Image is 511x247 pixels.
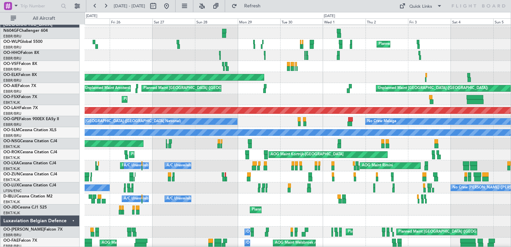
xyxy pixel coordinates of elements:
[3,188,22,193] a: LFSN/ENC
[3,56,21,61] a: EBBR/BRU
[271,150,343,160] div: AOG Maint Kortrijk-[GEOGRAPHIC_DATA]
[3,40,20,44] span: OO-WLP
[69,116,181,127] div: No Crew [GEOGRAPHIC_DATA] ([GEOGRAPHIC_DATA] National)
[228,1,269,11] button: Refresh
[3,161,56,165] a: OO-LXACessna Citation CJ4
[3,51,21,55] span: OO-HHO
[3,239,37,243] a: OO-FAEFalcon 7X
[378,83,488,93] div: Unplanned Maint [GEOGRAPHIC_DATA] ([GEOGRAPHIC_DATA])
[3,228,63,232] a: OO-[PERSON_NAME]Falcon 7X
[3,128,57,132] a: OO-SLMCessna Citation XLS
[246,227,292,237] div: Owner Melsbroek Air Base
[3,73,37,77] a: OO-ELKFalcon 8X
[252,205,330,215] div: Planned Maint Kortrijk-[GEOGRAPHIC_DATA]
[167,194,273,204] div: A/C Unavailable [GEOGRAPHIC_DATA]-[GEOGRAPHIC_DATA]
[3,34,21,39] a: EBBR/BRU
[3,62,37,66] a: OO-VSFFalcon 8X
[3,150,57,154] a: OO-ROKCessna Citation CJ4
[3,78,21,83] a: EBBR/BRU
[3,239,19,243] span: OO-FAE
[451,18,493,24] div: Sat 4
[3,67,21,72] a: EBBR/BRU
[367,116,396,127] div: No Crew Malaga
[409,3,432,10] div: Quick Links
[3,89,21,94] a: EBBR/BRU
[3,40,42,44] a: OO-WLPGlobal 5500
[323,18,365,24] div: Wed 1
[3,172,57,176] a: OO-ZUNCessna Citation CJ4
[3,150,20,154] span: OO-ROK
[20,1,59,11] input: Trip Number
[3,205,47,210] a: OO-JIDCessna CJ1 525
[396,1,445,11] button: Quick Links
[3,84,18,88] span: OO-AIE
[379,39,427,49] div: Planned Maint Milan (Linate)
[124,194,248,204] div: A/C Unavailable [GEOGRAPHIC_DATA] ([GEOGRAPHIC_DATA] National)
[7,13,73,24] button: All Aircraft
[362,161,393,171] div: AOG Maint Rimini
[348,227,469,237] div: Planned Maint [GEOGRAPHIC_DATA] ([GEOGRAPHIC_DATA] National)
[3,172,20,176] span: OO-ZUN
[238,18,280,24] div: Mon 29
[3,205,17,210] span: OO-JID
[3,166,20,171] a: EBKT/KJK
[86,13,97,19] div: [DATE]
[3,111,21,116] a: EBBR/BRU
[3,106,38,110] a: OO-LAHFalcon 7X
[3,117,59,121] a: OO-GPEFalcon 900EX EASy II
[3,139,57,143] a: OO-NSGCessna Citation CJ4
[324,13,335,19] div: [DATE]
[3,122,21,127] a: EBBR/BRU
[114,3,145,9] span: [DATE] - [DATE]
[3,73,18,77] span: OO-ELK
[366,18,408,24] div: Thu 2
[3,144,20,149] a: EBKT/KJK
[3,45,21,50] a: EBBR/BRU
[3,183,19,187] span: OO-LUX
[3,95,19,99] span: OO-FSX
[3,194,16,198] span: D-IBLU
[122,161,200,171] div: Planned Maint Kortrijk-[GEOGRAPHIC_DATA]
[3,155,20,160] a: EBKT/KJK
[3,51,39,55] a: OO-HHOFalcon 8X
[3,161,19,165] span: OO-LXA
[3,194,53,198] a: D-IBLUCessna Citation M2
[3,95,37,99] a: OO-FSXFalcon 7X
[3,139,20,143] span: OO-NSG
[3,233,21,238] a: EBBR/BRU
[3,183,56,187] a: OO-LUXCessna Citation CJ4
[3,106,19,110] span: OO-LAH
[152,18,195,24] div: Sat 27
[238,4,267,8] span: Refresh
[131,150,209,160] div: Planned Maint Kortrijk-[GEOGRAPHIC_DATA]
[17,16,71,21] span: All Aircraft
[85,83,152,93] div: Unplanned Maint Amsterdam (Schiphol)
[3,177,20,182] a: EBKT/KJK
[195,18,237,24] div: Sun 28
[3,29,48,33] a: N604GFChallenger 604
[67,18,110,24] div: Thu 25
[408,18,450,24] div: Fri 3
[167,161,194,171] div: A/C Unavailable
[124,161,248,171] div: A/C Unavailable [GEOGRAPHIC_DATA] ([GEOGRAPHIC_DATA] National)
[3,133,21,138] a: EBBR/BRU
[3,128,19,132] span: OO-SLM
[3,84,36,88] a: OO-AIEFalcon 7X
[143,83,249,93] div: Planned Maint [GEOGRAPHIC_DATA] ([GEOGRAPHIC_DATA])
[3,199,20,204] a: EBKT/KJK
[3,117,19,121] span: OO-GPE
[280,18,323,24] div: Tue 30
[124,94,202,104] div: Planned Maint Kortrijk-[GEOGRAPHIC_DATA]
[3,211,20,216] a: EBKT/KJK
[3,62,19,66] span: OO-VSF
[3,100,20,105] a: EBKT/KJK
[3,29,19,33] span: N604GF
[3,228,44,232] span: OO-[PERSON_NAME]
[110,18,152,24] div: Fri 26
